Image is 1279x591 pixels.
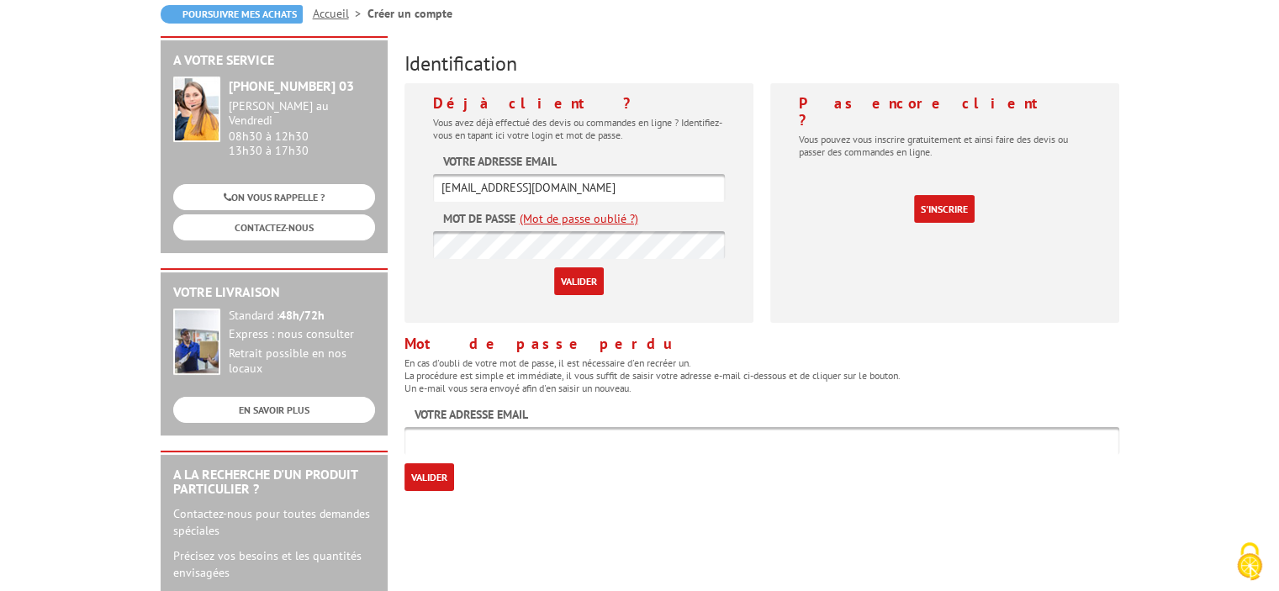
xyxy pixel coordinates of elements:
a: Accueil [313,6,367,21]
div: 08h30 à 12h30 13h30 à 17h30 [229,99,375,157]
p: Vous pouvez vous inscrire gratuitement et ainsi faire des devis ou passer des commandes en ligne. [799,133,1091,158]
label: Votre adresse email [443,153,557,170]
h2: A la recherche d'un produit particulier ? [173,467,375,497]
p: Précisez vos besoins et les quantités envisagées [173,547,375,581]
h2: Votre livraison [173,285,375,300]
strong: [PHONE_NUMBER] 03 [229,77,354,94]
a: Poursuivre mes achats [161,5,303,24]
div: Retrait possible en nos locaux [229,346,375,377]
a: (Mot de passe oublié ?) [520,210,638,227]
h4: Mot de passe perdu [404,335,1119,352]
button: Cookies (fenêtre modale) [1220,534,1279,591]
strong: 48h/72h [279,308,325,323]
a: ON VOUS RAPPELLE ? [173,184,375,210]
p: Contactez-nous pour toutes demandes spéciales [173,505,375,539]
h3: Identification [404,53,1119,75]
a: EN SAVOIR PLUS [173,397,375,423]
h4: Pas encore client ? [799,95,1091,129]
input: Valider [404,463,454,491]
label: Votre adresse email [415,406,528,423]
div: Standard : [229,309,375,324]
img: widget-service.jpg [173,77,220,142]
p: En cas d'oubli de votre mot de passe, il est nécessaire d'en recréer un. La procédure est simple ... [404,356,1119,394]
a: S'inscrire [914,195,975,223]
a: CONTACTEZ-NOUS [173,214,375,240]
h2: A votre service [173,53,375,68]
img: Cookies (fenêtre modale) [1229,541,1271,583]
div: [PERSON_NAME] au Vendredi [229,99,375,128]
div: Express : nous consulter [229,327,375,342]
input: Valider [554,267,604,295]
p: Vous avez déjà effectué des devis ou commandes en ligne ? Identifiez-vous en tapant ici votre log... [433,116,725,141]
label: Mot de passe [443,210,515,227]
h4: Déjà client ? [433,95,725,112]
img: widget-livraison.jpg [173,309,220,375]
li: Créer un compte [367,5,452,22]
